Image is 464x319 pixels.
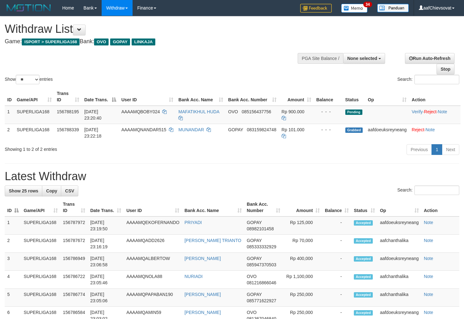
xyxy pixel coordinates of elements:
[431,144,442,155] a: 1
[407,144,432,155] a: Previous
[5,170,459,183] h1: Latest Withdraw
[409,124,461,142] td: ·
[178,109,219,114] a: MAFATIKHUL HUDA
[425,127,435,132] a: Note
[88,271,124,289] td: [DATE] 23:05:46
[88,198,124,216] th: Date Trans.: activate to sort column ascending
[21,271,60,289] td: SUPERLIGA168
[322,216,351,235] td: -
[424,274,433,279] a: Note
[21,198,60,216] th: Game/API: activate to sort column ascending
[345,109,362,115] span: Pending
[343,88,366,106] th: Status
[409,106,461,124] td: · ·
[247,256,262,261] span: GOPAY
[110,38,130,45] span: GOPAY
[54,88,82,106] th: Trans ID: activate to sort column ascending
[184,274,203,279] a: NURIADI
[414,186,459,195] input: Search:
[5,235,21,253] td: 2
[5,186,42,196] a: Show 25 rows
[412,109,423,114] a: Verify
[354,292,373,298] span: Accepted
[247,280,276,285] span: Copy 081216866046 to clipboard
[316,109,340,115] div: - - -
[46,188,57,193] span: Copy
[378,271,421,289] td: aafchanthalika
[94,38,109,45] span: OVO
[60,235,88,253] td: 156787672
[345,127,363,133] span: Grabbed
[378,253,421,271] td: aafdoeuksreyneang
[124,198,182,216] th: User ID: activate to sort column ascending
[57,109,79,114] span: 156788195
[121,109,160,114] span: AAAAMQBOBY024
[60,216,88,235] td: 156787972
[378,216,421,235] td: aafdoeuksreyneang
[5,253,21,271] td: 3
[9,188,38,193] span: Show 25 rows
[247,298,276,303] span: Copy 085771622927 to clipboard
[354,238,373,244] span: Accepted
[124,253,182,271] td: AAAAMQALBERTOW
[283,289,322,307] td: Rp 250,000
[282,127,304,132] span: Rp 101.000
[442,144,459,155] a: Next
[314,88,343,106] th: Balance
[397,186,459,195] label: Search:
[343,53,385,64] button: None selected
[88,216,124,235] td: [DATE] 23:19:50
[22,38,80,45] span: ISPORT > SUPERLIGA168
[437,64,455,74] a: Stop
[247,127,276,132] span: Copy 083159824748 to clipboard
[21,216,60,235] td: SUPERLIGA168
[176,88,226,106] th: Bank Acc. Name: activate to sort column ascending
[60,271,88,289] td: 156786722
[363,2,372,7] span: 34
[354,256,373,262] span: Accepted
[247,310,257,315] span: OVO
[121,127,166,132] span: AAAAMQNANDAR515
[119,88,176,106] th: User ID: activate to sort column ascending
[438,109,447,114] a: Note
[65,188,74,193] span: CSV
[283,216,322,235] td: Rp 125,000
[14,106,54,124] td: SUPERLIGA168
[14,124,54,142] td: SUPERLIGA168
[5,3,53,13] img: MOTION_logo.png
[247,220,262,225] span: GOPAY
[84,109,102,121] span: [DATE] 23:20:40
[283,253,322,271] td: Rp 400,000
[354,274,373,280] span: Accepted
[347,56,377,61] span: None selected
[283,271,322,289] td: Rp 1,100,000
[365,88,409,106] th: Op: activate to sort column ascending
[184,220,202,225] a: PRIYADI
[5,23,303,35] h1: Withdraw List
[124,216,182,235] td: AAAAMQEKOFERNANDO
[61,186,78,196] a: CSV
[378,198,421,216] th: Op: activate to sort column ascending
[21,235,60,253] td: SUPERLIGA168
[424,109,437,114] a: Reject
[365,124,409,142] td: aafdoeuksreyneang
[341,4,368,13] img: Button%20Memo.svg
[351,198,378,216] th: Status: activate to sort column ascending
[132,38,155,45] span: LINKAJA
[21,253,60,271] td: SUPERLIGA168
[247,244,276,249] span: Copy 085333332929 to clipboard
[322,289,351,307] td: -
[184,292,221,297] a: [PERSON_NAME]
[300,4,332,13] img: Feedback.jpg
[5,75,53,84] label: Show entries
[5,271,21,289] td: 4
[283,235,322,253] td: Rp 70,000
[414,75,459,84] input: Search:
[316,127,340,133] div: - - -
[5,124,14,142] td: 2
[14,88,54,106] th: Game/API: activate to sort column ascending
[424,256,433,261] a: Note
[88,289,124,307] td: [DATE] 23:05:06
[421,198,459,216] th: Action
[228,109,238,114] span: OVO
